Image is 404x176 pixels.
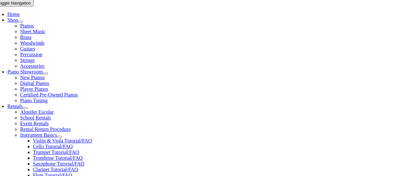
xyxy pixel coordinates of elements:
[23,107,28,109] button: Open submenu of Rentals
[57,136,62,138] button: Open submenu of Instrument Basics
[3,3,30,9] button: Thumbnails
[20,75,45,80] a: New Pianos
[20,29,46,34] a: Sheet Music
[20,132,57,138] a: Instrument Basics
[33,161,84,166] a: Saxophone Tutorial/FAQ
[33,155,83,161] a: Trombone Tutorial/FAQ
[20,98,48,103] a: Piano Tuning
[3,9,386,61] a: Page 1
[20,63,44,69] a: Accessories
[7,17,18,23] a: Shop
[33,144,73,149] a: Cello Tutorial/FAQ
[20,80,49,86] a: Digital Pianos
[34,4,68,8] span: Document Outline
[20,23,34,28] a: Pianos
[72,3,100,9] button: Attachments
[7,11,20,17] a: Home
[33,149,79,155] a: Trumpet Tutorial/FAQ
[20,126,71,132] a: Rental Return Procedure
[7,69,43,74] a: Piano Showroom
[20,34,32,40] a: Brass
[20,57,34,63] a: Strings
[20,86,48,92] a: Player Pianos
[18,21,23,23] button: Open submenu of Shop
[20,40,44,46] a: Woodwinds
[20,46,35,51] a: Guitars
[3,61,386,113] a: Page 2
[5,4,27,8] span: Thumbnails
[33,167,78,172] a: Clarinet Tutorial/FAQ
[31,3,70,9] button: Document Outline
[20,52,42,57] a: Percussion
[33,138,92,143] a: Violin & Viola Tutorial/FAQ
[20,92,78,97] a: Certified Pre-Owned Pianos
[43,73,48,74] button: Open submenu of Piano Showroom
[20,109,54,115] a: Alquiler Escolar
[20,121,49,126] a: Event Rentals
[7,103,23,109] a: Rentals
[74,4,98,8] span: Attachments
[20,115,51,120] a: School Rentals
